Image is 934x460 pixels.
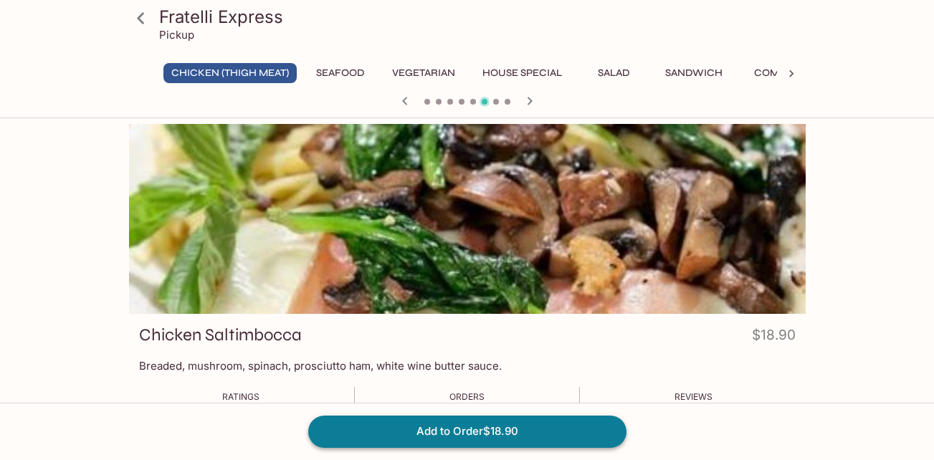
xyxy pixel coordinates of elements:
button: Salad [581,63,646,83]
h3: Fratelli Express [159,6,800,28]
button: Sandwich [657,63,730,83]
button: Vegetarian [384,63,463,83]
p: Breaded, mushroom, spinach, prosciutto ham, white wine butter sauce. [139,359,796,373]
button: Combo [742,63,806,83]
h4: $18.90 [752,324,796,352]
h3: Chicken Saltimbocca [139,324,302,346]
button: Seafood [308,63,373,83]
div: Chicken Saltimbocca [129,124,806,314]
button: Add to Order$18.90 [308,416,626,447]
span: Ratings [222,391,259,402]
p: Pickup [159,28,194,42]
span: Orders [449,391,485,402]
span: Reviews [675,391,713,402]
button: Chicken (Thigh Meat) [163,63,297,83]
button: House Special [475,63,570,83]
